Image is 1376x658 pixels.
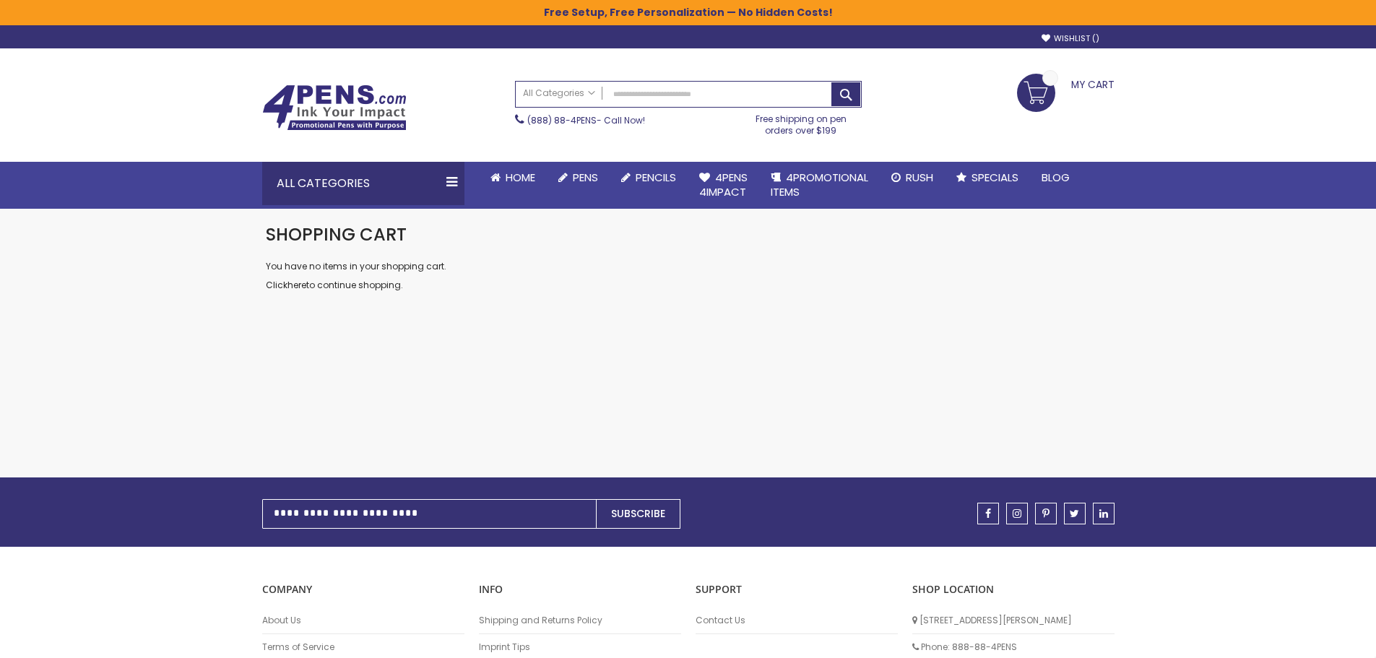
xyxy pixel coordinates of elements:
a: Rush [880,162,945,194]
p: SHOP LOCATION [912,583,1115,597]
a: (888) 88-4PENS [527,114,597,126]
a: Pens [547,162,610,194]
a: Home [479,162,547,194]
span: 4Pens 4impact [699,170,748,199]
a: twitter [1064,503,1086,524]
span: linkedin [1099,508,1108,519]
span: Rush [906,170,933,185]
p: You have no items in your shopping cart. [266,261,1111,272]
a: 4PROMOTIONALITEMS [759,162,880,209]
span: Pencils [636,170,676,185]
a: Pencils [610,162,688,194]
a: Imprint Tips [479,641,681,653]
a: instagram [1006,503,1028,524]
span: - Call Now! [527,114,645,126]
span: Blog [1042,170,1070,185]
a: 4Pens4impact [688,162,759,209]
a: Terms of Service [262,641,464,653]
span: Specials [972,170,1018,185]
span: All Categories [523,87,595,99]
a: About Us [262,615,464,626]
a: Contact Us [696,615,898,626]
span: instagram [1013,508,1021,519]
a: Specials [945,162,1030,194]
span: Shopping Cart [266,222,407,246]
span: facebook [985,508,991,519]
span: 4PROMOTIONAL ITEMS [771,170,868,199]
span: Subscribe [611,506,665,521]
span: Home [506,170,535,185]
span: twitter [1070,508,1079,519]
a: pinterest [1035,503,1057,524]
a: Shipping and Returns Policy [479,615,681,626]
div: All Categories [262,162,464,205]
a: All Categories [516,82,602,105]
span: pinterest [1042,508,1050,519]
span: Pens [573,170,598,185]
a: Blog [1030,162,1081,194]
a: linkedin [1093,503,1115,524]
div: Free shipping on pen orders over $199 [740,108,862,137]
button: Subscribe [596,499,680,529]
a: facebook [977,503,999,524]
p: Support [696,583,898,597]
img: 4Pens Custom Pens and Promotional Products [262,85,407,131]
a: here [287,279,306,291]
a: Wishlist [1042,33,1099,44]
p: Click to continue shopping. [266,280,1111,291]
li: [STREET_ADDRESS][PERSON_NAME] [912,607,1115,634]
p: INFO [479,583,681,597]
p: COMPANY [262,583,464,597]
